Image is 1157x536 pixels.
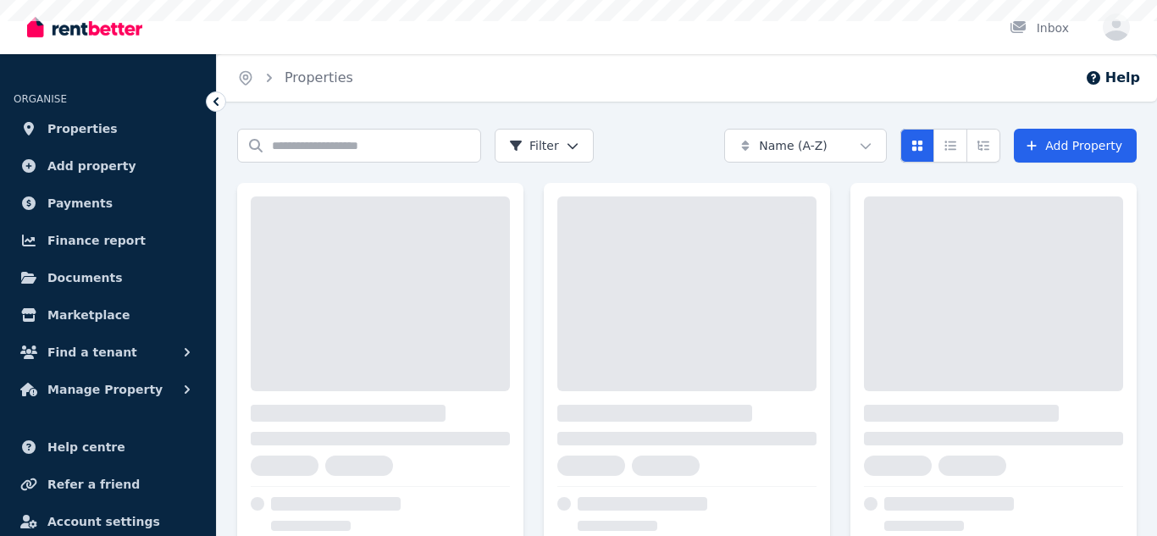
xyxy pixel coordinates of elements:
[14,335,202,369] button: Find a tenant
[47,193,113,213] span: Payments
[900,129,1000,163] div: View options
[724,129,887,163] button: Name (A-Z)
[47,230,146,251] span: Finance report
[47,379,163,400] span: Manage Property
[47,511,160,532] span: Account settings
[933,129,967,163] button: Compact list view
[900,129,934,163] button: Card view
[14,430,202,464] a: Help centre
[14,298,202,332] a: Marketplace
[14,224,202,257] a: Finance report
[14,261,202,295] a: Documents
[759,137,828,154] span: Name (A-Z)
[14,149,202,183] a: Add property
[509,137,559,154] span: Filter
[217,54,374,102] nav: Breadcrumb
[14,112,202,146] a: Properties
[27,14,142,40] img: RentBetter
[47,268,123,288] span: Documents
[47,305,130,325] span: Marketplace
[14,186,202,220] a: Payments
[1085,68,1140,88] button: Help
[47,342,137,362] span: Find a tenant
[966,129,1000,163] button: Expanded list view
[1010,19,1069,36] div: Inbox
[47,119,118,139] span: Properties
[47,156,136,176] span: Add property
[14,373,202,406] button: Manage Property
[47,474,140,495] span: Refer a friend
[47,437,125,457] span: Help centre
[14,93,67,105] span: ORGANISE
[285,69,353,86] a: Properties
[14,467,202,501] a: Refer a friend
[495,129,594,163] button: Filter
[1014,129,1137,163] a: Add Property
